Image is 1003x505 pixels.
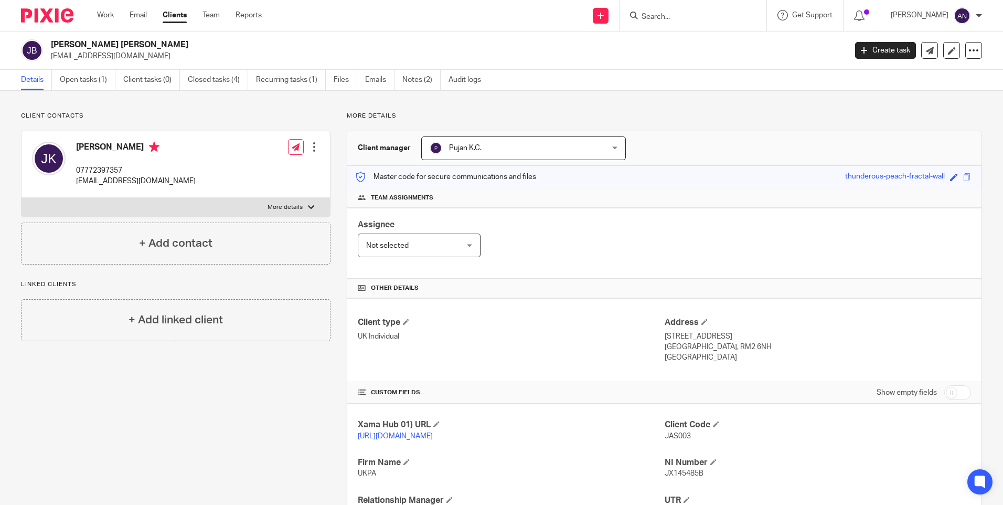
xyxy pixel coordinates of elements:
h4: [PERSON_NAME] [76,142,196,155]
img: svg%3E [954,7,970,24]
a: Clients [163,10,187,20]
a: Emails [365,70,394,90]
span: UKPA [358,470,376,477]
h4: + Add linked client [129,312,223,328]
a: Recurring tasks (1) [256,70,326,90]
a: Open tasks (1) [60,70,115,90]
span: JAS003 [665,433,691,440]
input: Search [641,13,735,22]
img: svg%3E [430,142,442,154]
label: Show empty fields [877,387,937,398]
span: Assignee [358,220,394,229]
div: thunderous-peach-fractal-wall [845,171,945,183]
h4: Firm Name [358,457,664,468]
span: Get Support [792,12,833,19]
img: Pixie [21,8,73,23]
a: Reports [236,10,262,20]
a: [URL][DOMAIN_NAME] [358,433,433,440]
h4: NI Number [665,457,971,468]
h4: Address [665,317,971,328]
p: [GEOGRAPHIC_DATA] [665,352,971,363]
p: Linked clients [21,280,330,289]
span: JX145485B [665,470,703,477]
p: 07772397357 [76,165,196,176]
h2: [PERSON_NAME] [PERSON_NAME] [51,39,681,50]
p: More details [268,203,303,212]
p: [STREET_ADDRESS] [665,331,971,342]
p: More details [347,112,982,120]
h3: Client manager [358,143,411,153]
p: Master code for secure communications and files [355,172,536,182]
p: [GEOGRAPHIC_DATA], RM2 6NH [665,342,971,352]
h4: Client Code [665,419,971,430]
a: Client tasks (0) [123,70,180,90]
a: Work [97,10,114,20]
a: Notes (2) [402,70,441,90]
h4: Client type [358,317,664,328]
a: Team [202,10,220,20]
a: Files [334,70,357,90]
span: Pujan K.C. [449,144,482,152]
a: Details [21,70,52,90]
a: Create task [855,42,916,59]
i: Primary [149,142,159,152]
span: Not selected [366,242,409,249]
p: UK Individual [358,331,664,342]
h4: Xama Hub 01) URL [358,419,664,430]
a: Closed tasks (4) [188,70,248,90]
p: [EMAIL_ADDRESS][DOMAIN_NAME] [76,176,196,186]
span: Other details [371,284,419,292]
p: [EMAIL_ADDRESS][DOMAIN_NAME] [51,51,839,61]
a: Audit logs [449,70,489,90]
h4: + Add contact [139,235,212,251]
span: Team assignments [371,194,433,202]
p: Client contacts [21,112,330,120]
h4: CUSTOM FIELDS [358,388,664,397]
a: Email [130,10,147,20]
img: svg%3E [21,39,43,61]
img: svg%3E [32,142,66,175]
p: [PERSON_NAME] [891,10,948,20]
